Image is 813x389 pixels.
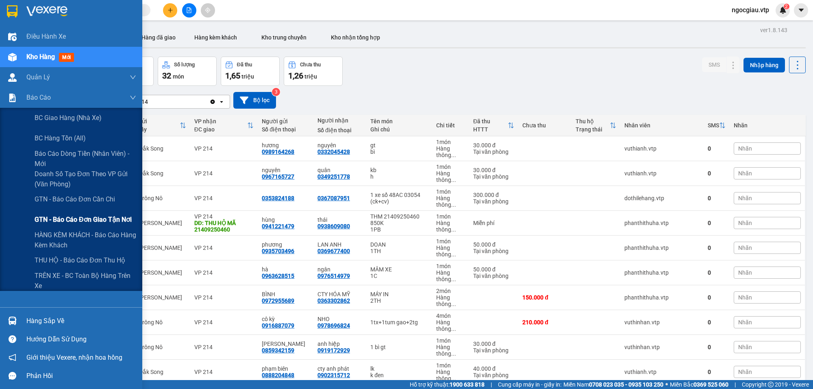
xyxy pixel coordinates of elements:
img: warehouse-icon [8,73,17,82]
div: Hàng thông thường [436,319,465,332]
span: ... [451,350,456,357]
div: 0 [708,195,726,201]
div: ver 1.8.143 [760,26,787,35]
span: BC giao hàng (nhà xe) [35,113,102,123]
div: anh hiệp [317,341,362,347]
span: down [130,74,136,81]
span: Nhãn [738,344,752,350]
div: PV [PERSON_NAME] [130,294,186,301]
div: MÁY IN [370,291,428,297]
div: PV Đắk Song [130,369,186,375]
div: 0 [708,294,726,301]
div: 1C [370,273,428,279]
span: triệu [241,73,254,80]
div: VP 214 [194,294,254,301]
div: 0 [708,145,726,152]
div: 0349251778 [317,173,350,180]
span: Nhãn [738,145,752,152]
span: GTN - Báo cáo đơn cần chi [35,194,115,204]
div: PV Đắk Song [130,145,186,152]
div: cô kỳ [262,316,309,322]
span: 32 [162,71,171,81]
div: vuthianh.vtp [624,170,700,177]
div: nguyên [262,167,309,173]
div: Tại văn phòng [473,347,514,354]
th: Toggle SortBy [704,115,730,136]
span: Báo cáo [26,92,51,103]
div: 30.000 đ [473,341,514,347]
div: Phản hồi [26,370,136,382]
span: Nhãn [738,269,752,276]
div: Chi tiết [436,122,465,129]
div: NHO [317,316,362,322]
div: VP 214 [194,369,254,375]
div: SMS [708,122,719,129]
div: 0919172929 [317,347,350,354]
div: VP 214 [194,319,254,326]
div: 300.000 đ [473,192,514,198]
div: PV [PERSON_NAME] [130,269,186,276]
span: Báo cáo dòng tiền (nhân viên) - mới [35,149,136,169]
div: PV [PERSON_NAME] [130,245,186,251]
span: ... [451,177,456,183]
span: Quản Lý [26,72,50,82]
div: hương [262,142,309,149]
div: 210.000 đ [522,319,567,326]
button: Chưa thu1,26 triệu [284,57,343,86]
div: PV Krông Nô [130,344,186,350]
div: Hàng sắp về [26,315,136,327]
img: solution-icon [8,94,17,102]
div: LAN ANH [317,241,362,248]
div: 150.000 đ [522,294,567,301]
span: | [491,380,492,389]
span: Nhãn [738,294,752,301]
div: 1 xe số 48AC 03054 (ck+cv) [370,192,428,205]
div: h [370,173,428,180]
div: Đã thu [473,118,508,125]
div: 1 món [436,238,465,245]
div: 50.000 đ [473,266,514,273]
th: Toggle SortBy [572,115,620,136]
th: Toggle SortBy [190,115,258,136]
div: VP 214 [194,170,254,177]
span: TRÊN XE - BC toàn bộ hàng trên xe [35,271,136,291]
div: 0353824188 [262,195,294,201]
div: nguyên [317,142,362,149]
button: plus [163,3,177,17]
span: Giới thiệu Vexere, nhận hoa hồng [26,352,122,363]
div: 1 món [436,263,465,269]
div: 0967165727 [262,173,294,180]
span: Nhãn [738,245,752,251]
img: warehouse-icon [8,33,17,41]
span: Nhãn [738,195,752,201]
span: Nhãn [738,369,752,375]
button: caret-down [794,3,808,17]
span: | [735,380,736,389]
div: Người gửi [262,118,309,125]
span: ... [451,201,456,208]
div: 0902315712 [317,372,350,378]
div: vuthianh.vtp [624,369,700,375]
div: DĐ: THU HỘ MÃ 21409250460 [194,220,254,233]
div: Tại văn phòng [473,248,514,254]
div: THM 21409250460 850K [370,213,428,226]
div: 0332045428 [317,149,350,155]
div: VP 214 [194,145,254,152]
div: 0976514979 [317,273,350,279]
span: Kho nhận tổng hợp [331,34,380,41]
strong: 1900 633 818 [450,381,485,388]
img: warehouse-icon [8,317,17,325]
button: Đã thu1,65 triệu [221,57,280,86]
div: VP 214 [194,269,254,276]
sup: 3 [272,88,280,96]
div: phạm biên [262,365,309,372]
div: Hàng thông thường [436,220,465,233]
div: phanthithuha.vtp [624,294,700,301]
div: quân [317,167,362,173]
span: plus [167,7,173,13]
div: bì [370,149,428,155]
span: notification [9,354,16,361]
div: hùng [262,216,309,223]
div: Số lượng [174,62,195,68]
span: ⚪️ [665,383,668,386]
